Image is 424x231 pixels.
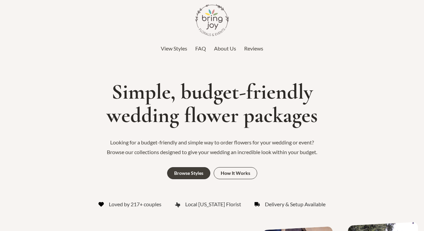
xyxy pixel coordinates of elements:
span: FAQ [195,45,206,51]
span: Delivery & Setup Available [265,199,326,209]
p: Looking for a budget-friendly and simple way to order flowers for your wedding or event? Browse o... [101,137,323,157]
a: How It Works [214,167,257,179]
span: Reviews [244,45,263,51]
a: FAQ [195,43,206,53]
span: View Styles [161,45,187,51]
a: About Us [214,43,236,53]
span: Loved by 217+ couples [109,199,161,209]
span: Local [US_STATE] Florist [185,199,241,209]
div: How It Works [221,171,250,176]
div: Browse Styles [174,171,203,176]
a: Browse Styles [167,167,210,179]
span: About Us [214,45,236,51]
h1: Simple, budget-friendly wedding flower packages [3,80,421,127]
nav: Top Header Menu [11,43,413,53]
a: Reviews [244,43,263,53]
a: View Styles [161,43,187,53]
